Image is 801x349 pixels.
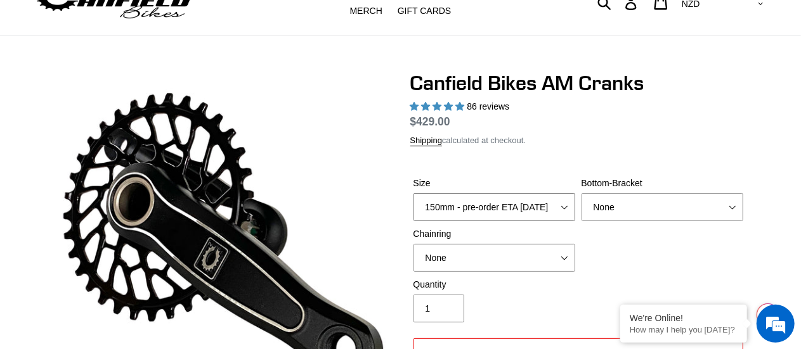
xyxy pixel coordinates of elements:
[410,136,443,146] a: Shipping
[630,325,738,334] p: How may I help you today?
[410,71,746,95] h1: Canfield Bikes AM Cranks
[410,115,450,128] span: $429.00
[410,134,746,147] div: calculated at checkout.
[350,6,382,16] span: MERCH
[630,313,738,323] div: We're Online!
[398,6,452,16] span: GIFT CARDS
[467,101,509,111] span: 86 reviews
[391,3,458,20] a: GIFT CARDS
[414,177,575,190] label: Size
[414,227,575,241] label: Chainring
[410,101,467,111] span: 4.97 stars
[344,3,389,20] a: MERCH
[414,278,575,291] label: Quantity
[582,177,743,190] label: Bottom-Bracket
